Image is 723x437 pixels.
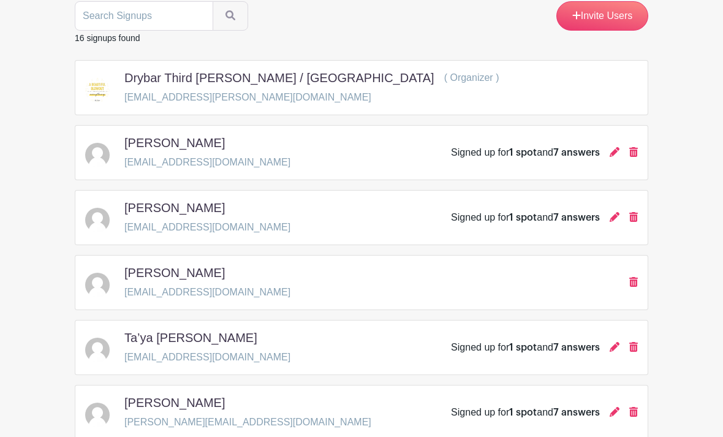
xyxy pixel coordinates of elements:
[124,220,290,235] p: [EMAIL_ADDRESS][DOMAIN_NAME]
[124,155,290,170] p: [EMAIL_ADDRESS][DOMAIN_NAME]
[509,148,537,158] span: 1 spot
[124,90,499,105] p: [EMAIL_ADDRESS][PERSON_NAME][DOMAIN_NAME]
[124,395,225,410] h5: [PERSON_NAME]
[75,33,140,43] small: 16 signups found
[509,343,537,352] span: 1 spot
[124,415,371,430] p: [PERSON_NAME][EMAIL_ADDRESS][DOMAIN_NAME]
[124,350,290,365] p: [EMAIL_ADDRESS][DOMAIN_NAME]
[85,78,110,102] img: DB23_APR_Social_Post%209.png
[124,200,225,215] h5: [PERSON_NAME]
[553,408,600,417] span: 7 answers
[451,210,600,225] div: Signed up for and
[124,70,434,85] h5: Drybar Third [PERSON_NAME] / [GEOGRAPHIC_DATA]
[85,273,110,297] img: default-ce2991bfa6775e67f084385cd625a349d9dcbb7a52a09fb2fda1e96e2d18dcdb.png
[124,135,225,150] h5: [PERSON_NAME]
[553,148,600,158] span: 7 answers
[556,1,648,31] a: Invite Users
[75,1,213,31] input: Search Signups
[451,340,600,355] div: Signed up for and
[85,208,110,232] img: default-ce2991bfa6775e67f084385cd625a349d9dcbb7a52a09fb2fda1e96e2d18dcdb.png
[509,408,537,417] span: 1 spot
[85,338,110,362] img: default-ce2991bfa6775e67f084385cd625a349d9dcbb7a52a09fb2fda1e96e2d18dcdb.png
[451,145,600,160] div: Signed up for and
[124,265,225,280] h5: [PERSON_NAME]
[451,405,600,420] div: Signed up for and
[124,330,257,345] h5: Ta’ya [PERSON_NAME]
[553,213,600,222] span: 7 answers
[85,403,110,427] img: default-ce2991bfa6775e67f084385cd625a349d9dcbb7a52a09fb2fda1e96e2d18dcdb.png
[553,343,600,352] span: 7 answers
[509,213,537,222] span: 1 spot
[444,72,499,83] span: ( Organizer )
[85,143,110,167] img: default-ce2991bfa6775e67f084385cd625a349d9dcbb7a52a09fb2fda1e96e2d18dcdb.png
[124,285,290,300] p: [EMAIL_ADDRESS][DOMAIN_NAME]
